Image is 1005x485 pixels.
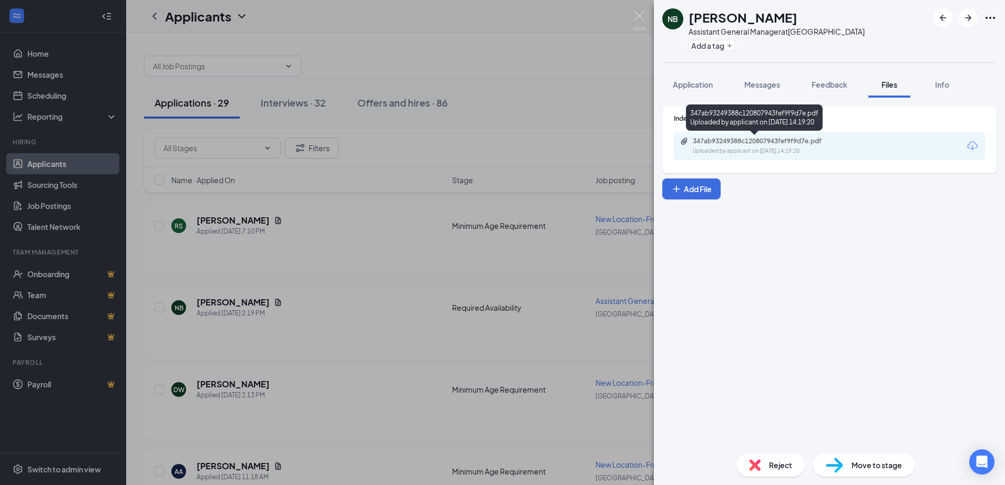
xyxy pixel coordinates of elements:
span: Move to stage [852,459,902,471]
div: Open Intercom Messenger [969,449,994,475]
svg: ArrowRight [962,12,975,24]
div: Assistant General Manager at [GEOGRAPHIC_DATA] [689,26,865,37]
svg: ArrowLeftNew [937,12,949,24]
svg: Plus [726,43,733,49]
span: Application [673,80,713,89]
svg: Download [966,140,979,152]
a: Paperclip347ab93249388c120807943fef9f9d7e.pdfUploaded by applicant on [DATE] 14:19:20 [680,137,850,155]
button: ArrowRight [959,8,978,27]
span: Files [881,80,897,89]
div: 347ab93249388c120807943fef9f9d7e.pdf Uploaded by applicant on [DATE] 14:19:20 [686,104,823,131]
button: ArrowLeftNew [934,8,952,27]
span: Reject [769,459,792,471]
div: NB [668,14,678,24]
span: Feedback [812,80,847,89]
div: 347ab93249388c120807943fef9f9d7e.pdf [693,137,840,145]
button: Add FilePlus [662,178,721,199]
span: Messages [744,80,780,89]
svg: Ellipses [984,12,997,24]
h1: [PERSON_NAME] [689,8,797,26]
svg: Plus [671,184,682,194]
svg: Paperclip [680,137,689,145]
button: PlusAdd a tag [689,40,735,51]
div: Uploaded by applicant on [DATE] 14:19:20 [693,147,850,155]
div: Indeed Resume [674,114,985,123]
span: Info [935,80,949,89]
